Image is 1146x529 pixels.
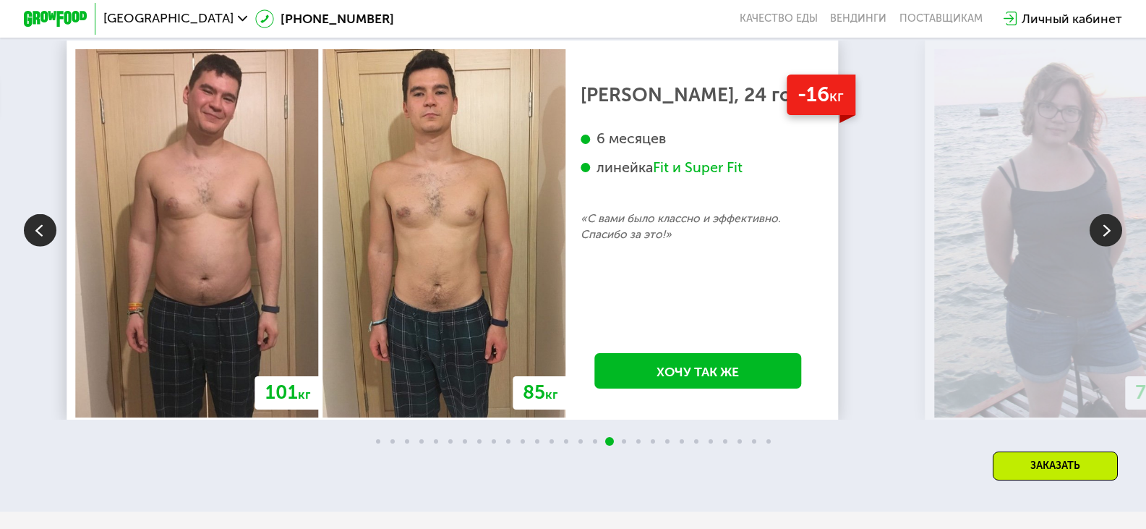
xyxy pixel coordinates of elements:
[1090,214,1122,247] img: Slide right
[581,130,814,148] div: 6 месяцев
[830,12,886,25] a: Вендинги
[581,88,814,103] div: [PERSON_NAME], 24 года
[513,376,568,410] div: 85
[545,386,557,402] span: кг
[899,12,983,25] div: поставщикам
[298,386,310,402] span: кг
[255,9,394,28] a: [PHONE_NUMBER]
[581,211,814,242] p: «С вами было классно и эффективно. Спасибо за это!»
[787,75,855,114] div: -16
[24,214,56,247] img: Slide left
[255,376,321,410] div: 101
[103,12,234,25] span: [GEOGRAPHIC_DATA]
[653,158,743,177] div: Fit и Super Fit
[594,353,801,389] a: Хочу так же
[1022,9,1122,28] div: Личный кабинет
[740,12,818,25] a: Качество еды
[581,158,814,177] div: линейка
[829,87,844,105] span: кг
[993,452,1118,481] div: Заказать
